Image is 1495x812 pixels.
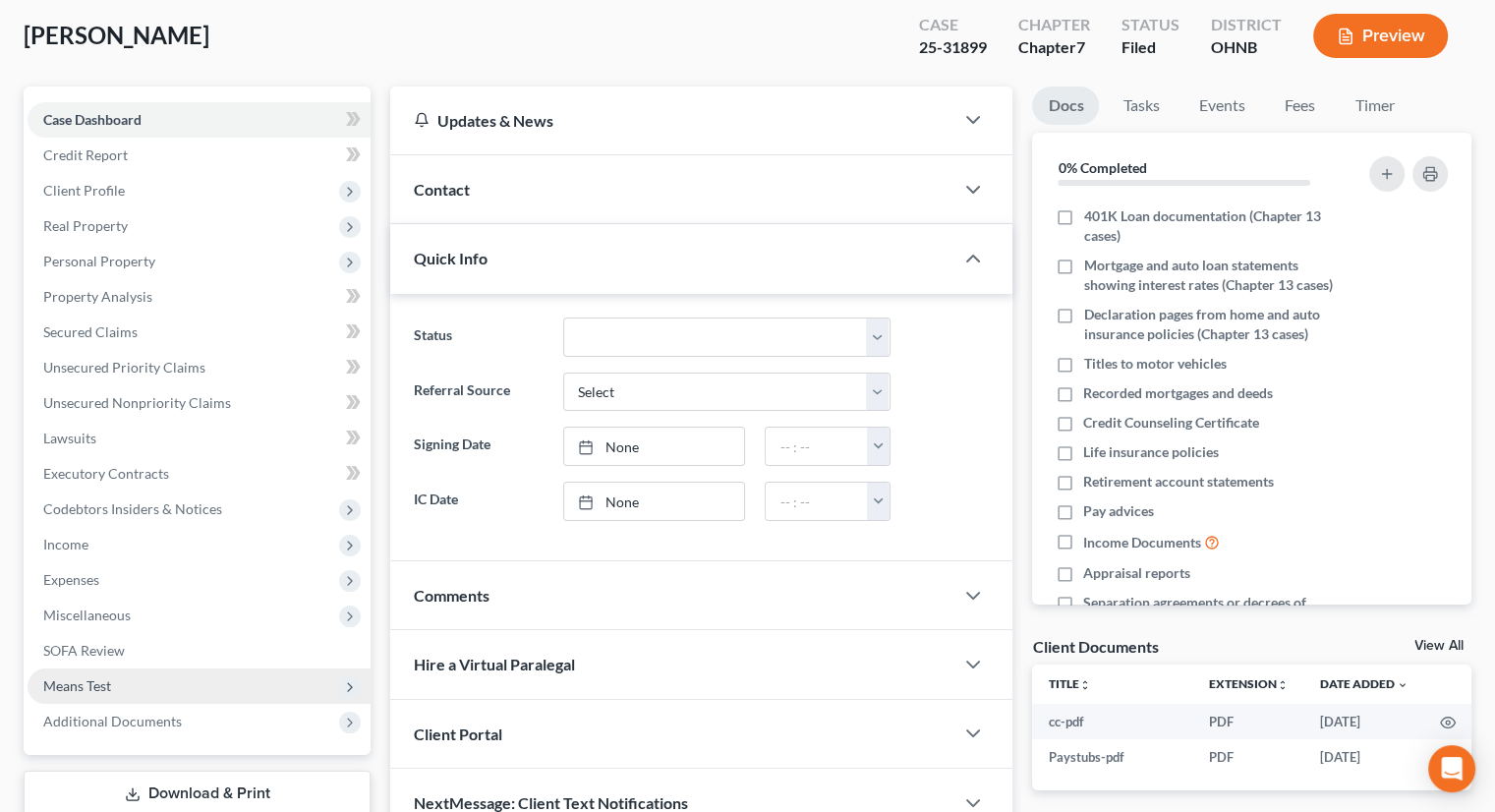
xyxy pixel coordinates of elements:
span: Recorded mortgages and deeds [1083,383,1273,403]
i: unfold_more [1078,679,1090,691]
span: Expenses [43,571,99,588]
span: Mortgage and auto loan statements showing interest rates (Chapter 13 cases) [1083,256,1345,295]
a: View All [1414,639,1464,653]
i: expand_more [1397,679,1409,691]
td: PDF [1193,739,1304,775]
a: Case Dashboard [28,102,371,138]
span: Titles to motor vehicles [1083,354,1226,374]
span: Unsecured Nonpriority Claims [43,394,231,411]
a: Extensionunfold_more [1209,676,1289,691]
a: Credit Report [28,138,371,173]
div: Case [919,14,987,36]
span: Unsecured Priority Claims [43,359,205,376]
span: Hire a Virtual Paralegal [414,655,575,673]
span: SOFA Review [43,642,125,659]
td: [DATE] [1304,704,1424,739]
div: Open Intercom Messenger [1428,745,1475,792]
div: Status [1121,14,1179,36]
a: Secured Claims [28,315,371,350]
span: Declaration pages from home and auto insurance policies (Chapter 13 cases) [1083,305,1345,344]
span: Quick Info [414,249,488,267]
span: Property Analysis [43,288,152,305]
div: 25-31899 [919,36,987,59]
span: Miscellaneous [43,607,131,623]
div: Filed [1121,36,1179,59]
span: Separation agreements or decrees of divorces [1083,593,1345,632]
span: Real Property [43,217,128,234]
a: Titleunfold_more [1048,676,1090,691]
label: Signing Date [404,427,552,466]
span: Credit Counseling Certificate [1083,413,1259,433]
span: Codebtors Insiders & Notices [43,500,222,517]
span: Secured Claims [43,323,138,340]
td: cc-pdf [1032,704,1193,739]
a: Lawsuits [28,421,371,456]
label: Status [404,318,552,357]
label: IC Date [404,482,552,521]
a: Fees [1268,87,1331,125]
span: 401K Loan documentation (Chapter 13 cases) [1083,206,1345,246]
div: Updates & News [414,110,930,131]
span: Life insurance policies [1083,442,1219,462]
td: [DATE] [1304,739,1424,775]
span: Credit Report [43,146,128,163]
span: Pay advices [1083,501,1154,521]
div: District [1211,14,1282,36]
span: [PERSON_NAME] [24,21,209,49]
span: Executory Contracts [43,465,169,482]
td: PDF [1193,704,1304,739]
td: Paystubs-pdf [1032,739,1193,775]
a: Timer [1339,87,1409,125]
input: -- : -- [766,428,868,465]
span: Contact [414,180,470,199]
a: None [564,428,745,465]
span: NextMessage: Client Text Notifications [414,793,688,812]
div: Chapter [1018,14,1090,36]
a: Tasks [1107,87,1175,125]
a: Executory Contracts [28,456,371,492]
span: Income Documents [1083,533,1201,552]
button: Preview [1313,14,1448,58]
span: Additional Documents [43,713,182,729]
span: Personal Property [43,253,155,269]
i: unfold_more [1277,679,1289,691]
span: Case Dashboard [43,111,142,128]
input: -- : -- [766,483,868,520]
span: Income [43,536,88,552]
a: SOFA Review [28,633,371,668]
span: 7 [1076,37,1085,56]
strong: 0% Completed [1058,159,1146,176]
span: Means Test [43,677,111,694]
span: Lawsuits [43,430,96,446]
a: Events [1182,87,1260,125]
a: Property Analysis [28,279,371,315]
div: Chapter [1018,36,1090,59]
a: Unsecured Nonpriority Claims [28,385,371,421]
div: OHNB [1211,36,1282,59]
label: Referral Source [404,373,552,412]
a: None [564,483,745,520]
span: Client Portal [414,725,502,743]
div: Client Documents [1032,636,1158,657]
span: Appraisal reports [1083,563,1190,583]
a: Docs [1032,87,1099,125]
span: Retirement account statements [1083,472,1274,492]
a: Date Added expand_more [1320,676,1409,691]
a: Unsecured Priority Claims [28,350,371,385]
span: Comments [414,586,489,605]
span: Client Profile [43,182,125,199]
